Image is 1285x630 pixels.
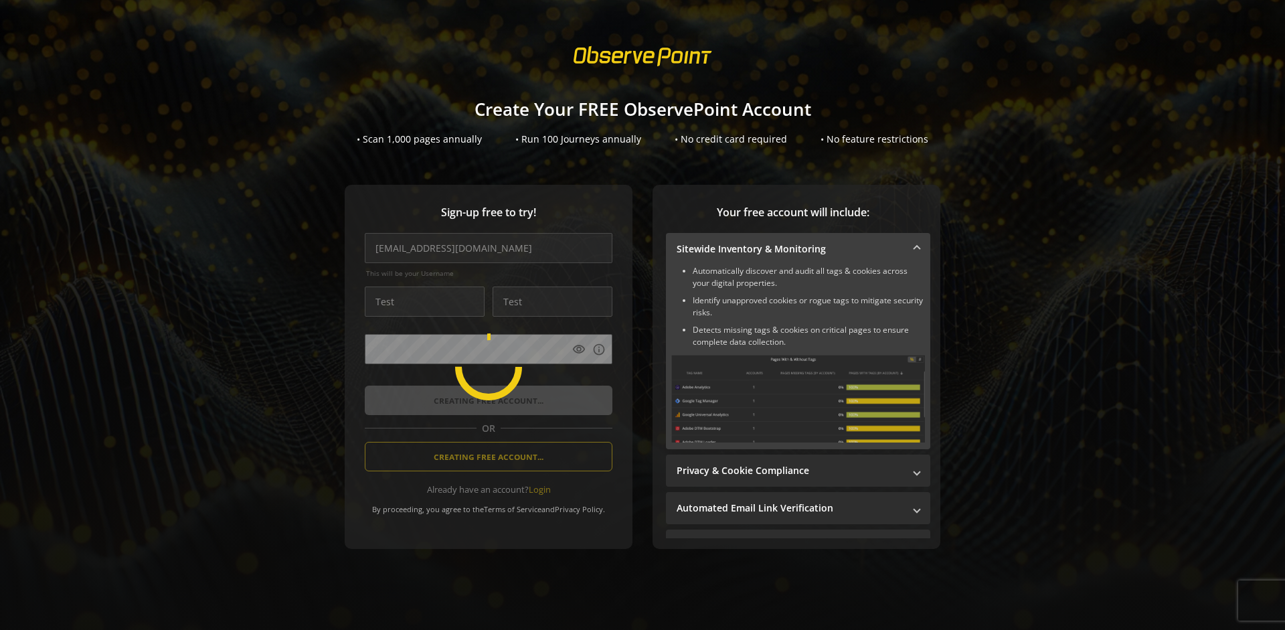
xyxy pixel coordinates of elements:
a: Terms of Service [484,504,541,514]
div: • No feature restrictions [821,133,928,146]
mat-expansion-panel-header: Performance Monitoring with Web Vitals [666,530,930,562]
a: Privacy Policy [555,504,603,514]
div: By proceeding, you agree to the and . [365,495,612,514]
img: Sitewide Inventory & Monitoring [671,355,925,443]
div: • Run 100 Journeys annually [515,133,641,146]
div: Sitewide Inventory & Monitoring [666,265,930,449]
li: Automatically discover and audit all tags & cookies across your digital properties. [693,265,925,289]
span: Your free account will include: [666,205,920,220]
mat-expansion-panel-header: Automated Email Link Verification [666,492,930,524]
mat-panel-title: Automated Email Link Verification [677,501,904,515]
mat-panel-title: Sitewide Inventory & Monitoring [677,242,904,256]
mat-expansion-panel-header: Privacy & Cookie Compliance [666,455,930,487]
li: Identify unapproved cookies or rogue tags to mitigate security risks. [693,295,925,319]
mat-panel-title: Privacy & Cookie Compliance [677,464,904,477]
div: • No credit card required [675,133,787,146]
li: Detects missing tags & cookies on critical pages to ensure complete data collection. [693,324,925,348]
span: Sign-up free to try! [365,205,612,220]
mat-expansion-panel-header: Sitewide Inventory & Monitoring [666,233,930,265]
div: • Scan 1,000 pages annually [357,133,482,146]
